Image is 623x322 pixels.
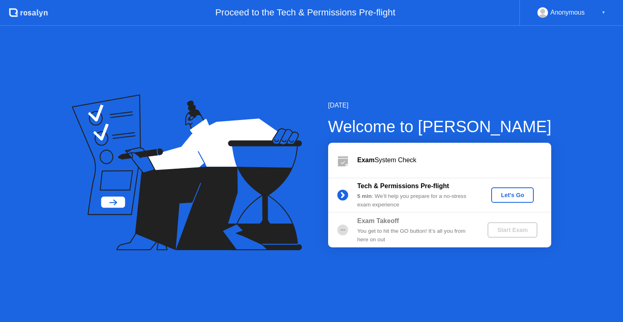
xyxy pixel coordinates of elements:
button: Let's Go [491,187,534,203]
div: Anonymous [550,7,585,18]
div: Welcome to [PERSON_NAME] [328,114,552,139]
div: System Check [357,155,551,165]
button: Start Exam [488,222,537,238]
div: ▼ [602,7,606,18]
div: : We’ll help you prepare for a no-stress exam experience [357,192,474,209]
div: Start Exam [491,227,534,233]
b: Exam [357,157,375,163]
b: Exam Takeoff [357,217,399,224]
b: Tech & Permissions Pre-flight [357,182,449,189]
div: You get to hit the GO button! It’s all you from here on out [357,227,474,244]
div: Let's Go [494,192,531,198]
div: [DATE] [328,101,552,110]
b: 5 min [357,193,372,199]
